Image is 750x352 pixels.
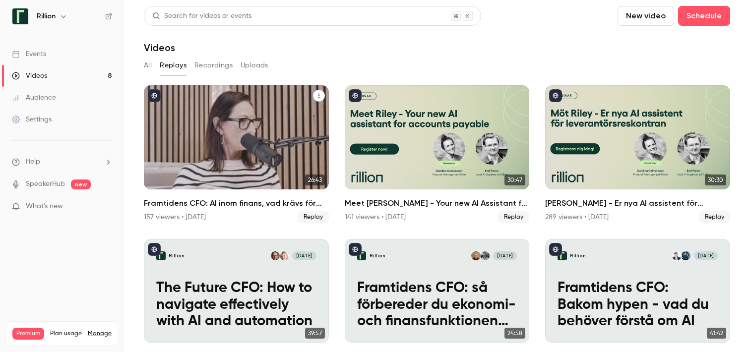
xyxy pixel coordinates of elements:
button: New video [618,6,674,26]
h2: Meet [PERSON_NAME] - Your new AI Assistant for Accounts Payable [345,197,530,209]
div: Audience [12,93,56,103]
li: Framtidens CFO: AI inom finans, vad krävs för att lita på tekniken?​ [144,85,329,223]
img: Rillion [12,8,28,24]
img: Charles Wade [480,251,490,261]
div: 141 viewers • [DATE] [345,212,406,222]
p: Rillion [169,253,185,259]
button: published [349,243,362,256]
button: Replays [160,58,187,73]
span: [DATE] [493,251,517,261]
span: Plan usage [50,330,82,338]
img: Framtidens CFO: så förbereder du ekonomi- och finansfunktionen för AI-eran​ [357,251,367,261]
li: help-dropdown-opener [12,157,112,167]
span: 30:47 [504,175,525,185]
button: Recordings [194,58,233,73]
button: published [349,89,362,102]
p: Framtidens CFO: så förbereder du ekonomi- och finansfunktionen för AI-eran​ [357,280,517,330]
p: Rillion [570,253,586,259]
button: Uploads [241,58,268,73]
h2: Framtidens CFO: AI inom finans, vad krävs för att lita på tekniken?​ [144,197,329,209]
a: 30:30[PERSON_NAME] - Er nya AI assistent för leverantörsreskontran289 viewers • [DATE]Replay [545,85,730,223]
p: The Future CFO: How to navigate effectively with AI and automation [156,280,316,330]
a: SpeakerHub [26,179,65,189]
li: Möt Riley - Er nya AI assistent för leverantörsreskontran [545,85,730,223]
h6: Rillion [37,11,56,21]
button: published [148,89,161,102]
img: Cisco Sacasa [271,251,280,261]
div: Videos [12,71,47,81]
h1: Videos [144,42,175,54]
a: Manage [88,330,112,338]
h2: [PERSON_NAME] - Er nya AI assistent för leverantörsreskontran [545,197,730,209]
img: The Future CFO: How to navigate effectively with AI and automation [156,251,166,261]
button: published [549,243,562,256]
section: Videos [144,6,730,346]
img: Framtidens CFO: Bakom hypen - vad du behöver förstå om AI [558,251,567,261]
img: Monika Pers [471,251,481,261]
div: 157 viewers • [DATE] [144,212,206,222]
img: Emil Fleron [672,251,682,261]
p: Rillion [370,253,385,259]
div: Events [12,49,46,59]
div: 289 viewers • [DATE] [545,212,609,222]
span: 41:42 [707,328,726,339]
span: new [71,179,91,189]
div: Settings [12,115,52,124]
img: Carissa Kell [280,251,289,261]
span: [DATE] [694,251,718,261]
button: published [148,243,161,256]
span: Replay [699,211,730,223]
button: Schedule [678,6,730,26]
span: What's new [26,201,63,212]
a: 30:47Meet [PERSON_NAME] - Your new AI Assistant for Accounts Payable141 viewers • [DATE]Replay [345,85,530,223]
span: 24:58 [504,328,525,339]
span: 26:43 [305,175,325,185]
div: Search for videos or events [152,11,251,21]
img: Mehran Farshid [681,251,690,261]
span: 39:57 [305,328,325,339]
button: All [144,58,152,73]
span: Premium [12,328,44,340]
iframe: Noticeable Trigger [100,202,112,211]
span: Help [26,157,40,167]
li: Meet Riley - Your new AI Assistant for Accounts Payable [345,85,530,223]
span: 30:30 [705,175,726,185]
button: published [549,89,562,102]
a: 26:43Framtidens CFO: AI inom finans, vad krävs för att lita på tekniken?​157 viewers • [DATE]Replay [144,85,329,223]
span: Replay [498,211,529,223]
span: Replay [298,211,329,223]
span: [DATE] [292,251,316,261]
p: Framtidens CFO: Bakom hypen - vad du behöver förstå om AI [558,280,717,330]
